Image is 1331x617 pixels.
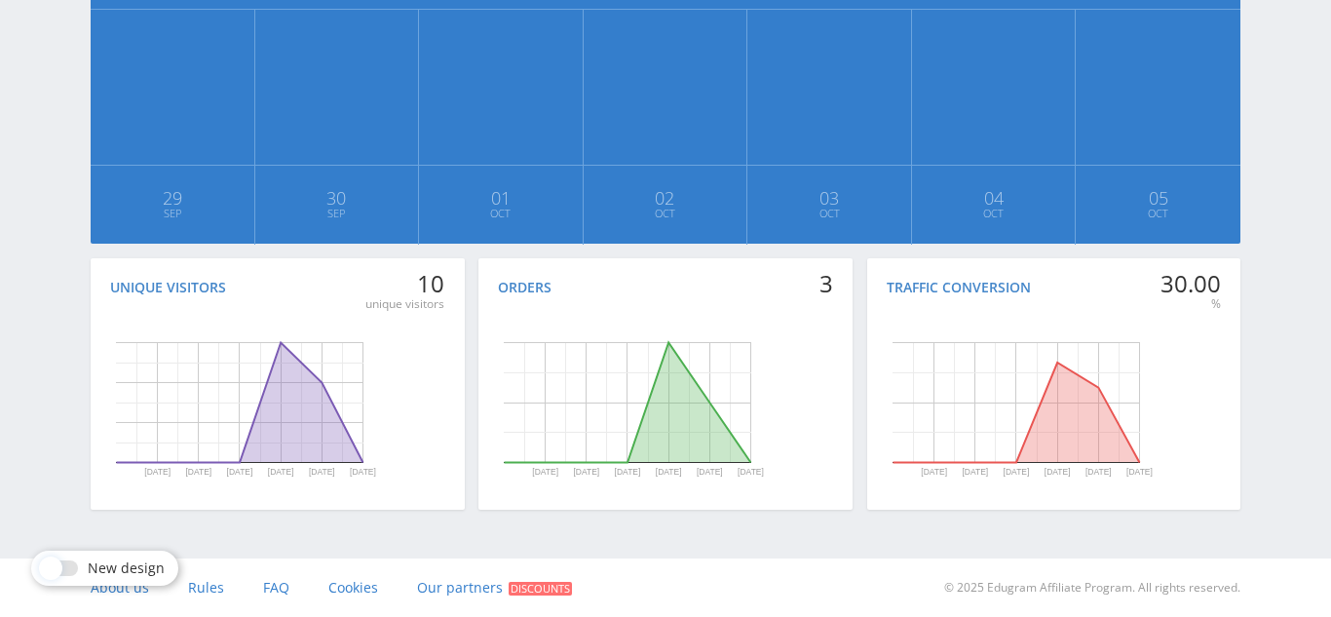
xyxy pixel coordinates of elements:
[533,468,559,478] text: [DATE]
[748,190,910,206] span: 03
[887,280,1031,295] div: Traffic conversion
[748,206,910,221] span: Oct
[256,190,418,206] span: 30
[110,280,226,295] div: Unique visitors
[738,468,764,478] text: [DATE]
[263,578,289,597] span: FAQ
[188,559,224,617] a: Rules
[365,296,444,312] div: unique visitors
[675,559,1240,617] div: © 2025 Edugram Affiliate Program. All rights reserved.
[92,206,253,221] span: Sep
[1126,468,1153,478] text: [DATE]
[585,190,746,206] span: 02
[574,468,600,478] text: [DATE]
[1084,468,1111,478] text: [DATE]
[656,468,682,478] text: [DATE]
[328,578,378,597] span: Cookies
[921,468,947,478] text: [DATE]
[615,468,641,478] text: [DATE]
[309,468,335,478] text: [DATE]
[913,190,1075,206] span: 04
[1160,296,1221,312] div: %
[819,270,833,297] div: 3
[256,206,418,221] span: Sep
[585,206,746,221] span: Oct
[185,468,211,478] text: [DATE]
[328,559,378,617] a: Cookies
[1044,468,1070,478] text: [DATE]
[828,305,1203,500] svg: A chart.
[365,270,444,297] div: 10
[92,190,253,206] span: 29
[697,468,723,478] text: [DATE]
[439,305,815,500] svg: A chart.
[420,206,582,221] span: Oct
[417,578,503,597] span: Our partners
[52,305,427,500] svg: A chart.
[420,190,582,206] span: 01
[417,559,572,617] a: Our partners Discounts
[188,578,224,597] span: Rules
[1077,190,1239,206] span: 05
[227,468,253,478] text: [DATE]
[962,468,988,478] text: [DATE]
[144,468,171,478] text: [DATE]
[88,560,165,576] span: New design
[1160,270,1221,297] div: 30.00
[498,280,551,295] div: Orders
[263,559,289,617] a: FAQ
[91,559,149,617] a: About us
[509,582,572,596] span: Discounts
[1003,468,1029,478] text: [DATE]
[268,468,294,478] text: [DATE]
[91,578,149,597] span: About us
[350,468,376,478] text: [DATE]
[913,206,1075,221] span: Oct
[1077,206,1239,221] span: Oct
